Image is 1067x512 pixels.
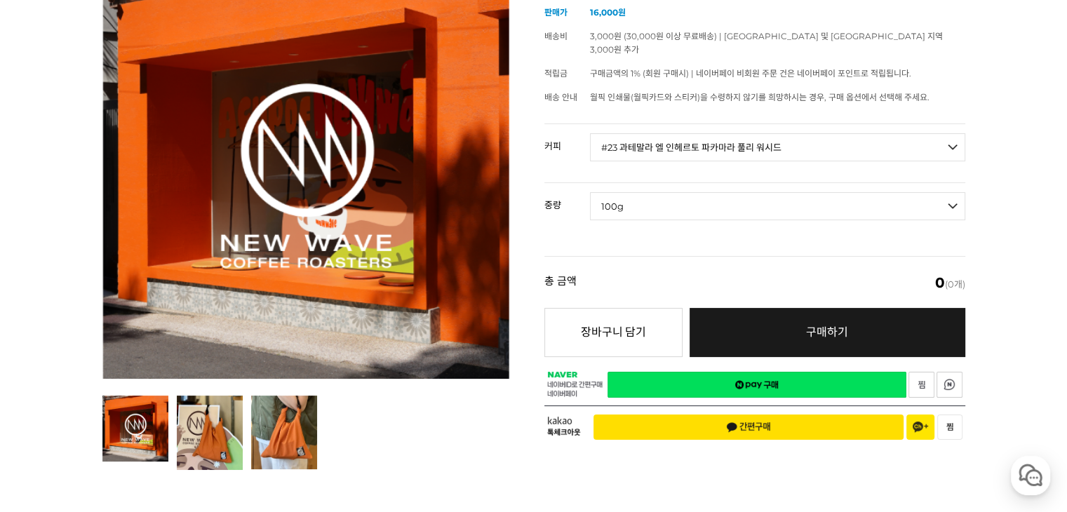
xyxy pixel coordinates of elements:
a: 설정 [181,396,269,431]
button: 찜 [937,415,962,440]
em: 0 [935,274,945,291]
span: 찜 [946,422,953,432]
strong: 16,000원 [590,7,626,18]
span: 홈 [44,417,53,428]
button: 간편구매 [593,415,904,440]
span: 적립금 [544,68,568,79]
span: 월픽 인쇄물(월픽카드와 스티커)을 수령하지 않기를 희망하시는 경우, 구매 옵션에서 선택해 주세요. [590,92,930,102]
span: (0개) [935,276,965,290]
a: 홈 [4,396,93,431]
a: 새창 [908,372,934,398]
a: 대화 [93,396,181,431]
strong: 총 금액 [544,276,577,290]
span: 카카오 톡체크아웃 [547,417,583,437]
span: 3,000원 (30,000원 이상 무료배송) | [GEOGRAPHIC_DATA] 및 [GEOGRAPHIC_DATA] 지역 3,000원 추가 [590,31,943,55]
a: 새창 [937,372,962,398]
span: 구매하기 [806,325,848,339]
span: 간편구매 [726,422,771,433]
th: 중량 [544,183,590,215]
span: 채널 추가 [913,422,928,433]
span: 설정 [217,417,234,428]
th: 커피 [544,124,590,156]
span: 배송 안내 [544,92,577,102]
span: 대화 [128,417,145,429]
a: 구매하기 [690,308,965,357]
span: 판매가 [544,7,568,18]
span: 배송비 [544,31,568,41]
a: 새창 [608,372,906,398]
button: 채널 추가 [906,415,934,440]
span: 구매금액의 1% (회원 구매시) | 네이버페이 비회원 주문 건은 네이버페이 포인트로 적립됩니다. [590,68,911,79]
button: 장바구니 담기 [544,308,683,357]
